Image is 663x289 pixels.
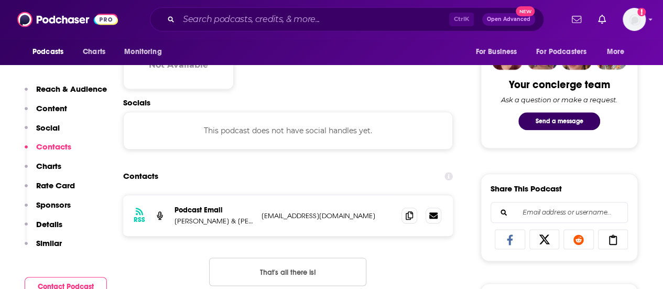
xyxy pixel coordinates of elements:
button: Sponsors [25,200,71,219]
div: This podcast does not have social handles yet. [123,112,453,149]
input: Search podcasts, credits, & more... [179,11,449,28]
img: Podchaser - Follow, Share and Rate Podcasts [17,9,118,29]
a: Charts [76,42,112,62]
a: Share on Facebook [495,229,525,249]
button: Similar [25,238,62,258]
h3: Share This Podcast [491,184,562,194]
button: Reach & Audience [25,84,107,103]
span: Ctrl K [449,13,474,26]
span: Open Advanced [487,17,530,22]
a: Show notifications dropdown [594,10,610,28]
a: Share on Reddit [563,229,594,249]
span: Charts [83,45,105,59]
span: Logged in as SimonElement [623,8,646,31]
button: Open AdvancedNew [482,13,535,26]
button: Charts [25,161,61,180]
span: More [607,45,625,59]
p: Content [36,103,67,113]
p: Similar [36,238,62,248]
p: [PERSON_NAME] & [PERSON_NAME] [175,217,253,226]
div: Ask a question or make a request. [501,95,617,104]
button: Nothing here. [209,258,366,286]
button: open menu [468,42,530,62]
p: Charts [36,161,61,171]
input: Email address or username... [499,202,619,222]
div: Search podcasts, credits, & more... [150,7,544,31]
a: Show notifications dropdown [568,10,585,28]
button: Social [25,123,60,142]
h3: RSS [134,216,145,224]
a: Share on X/Twitter [529,229,560,249]
p: Podcast Email [175,206,253,215]
div: Search followers [491,202,628,223]
button: open menu [600,42,638,62]
button: Details [25,219,62,239]
button: Rate Card [25,180,75,200]
p: Reach & Audience [36,84,107,94]
p: Rate Card [36,180,75,190]
p: [EMAIL_ADDRESS][DOMAIN_NAME] [262,211,393,220]
h2: Socials [123,98,453,108]
div: Your concierge team [509,78,610,91]
p: Contacts [36,142,71,152]
button: Contacts [25,142,71,161]
svg: Add a profile image [637,8,646,16]
p: Social [36,123,60,133]
button: Send a message [518,112,600,130]
button: Content [25,103,67,123]
button: open menu [117,42,175,62]
span: Monitoring [124,45,161,59]
button: Show profile menu [623,8,646,31]
img: User Profile [623,8,646,31]
span: Podcasts [32,45,63,59]
p: Sponsors [36,200,71,210]
span: For Podcasters [536,45,586,59]
button: open menu [25,42,77,62]
p: Details [36,219,62,229]
a: Copy Link [598,229,628,249]
span: New [516,6,535,16]
span: For Business [475,45,517,59]
button: open menu [529,42,602,62]
h2: Contacts [123,166,158,186]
